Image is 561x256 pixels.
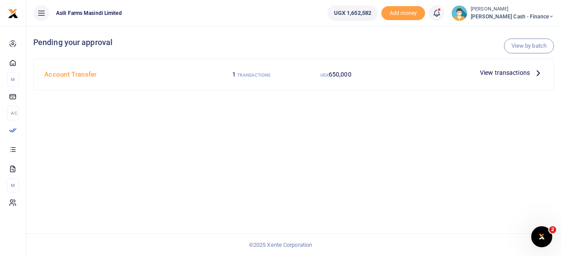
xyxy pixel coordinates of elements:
[381,6,425,21] li: Toup your wallet
[531,226,552,247] iframe: Intercom live chat
[7,106,19,120] li: Ac
[327,5,378,21] a: UGX 1,652,582
[471,6,554,13] small: [PERSON_NAME]
[53,9,125,17] span: Asili Farms Masindi Limited
[480,68,530,77] span: View transactions
[381,9,425,16] a: Add money
[7,178,19,193] li: M
[381,6,425,21] span: Add money
[324,5,381,21] li: Wallet ballance
[232,71,236,78] span: 1
[334,9,371,18] span: UGX 1,652,582
[549,226,556,233] span: 2
[320,73,329,77] small: UGX
[504,39,554,53] a: View by batch
[451,5,554,21] a: profile-user [PERSON_NAME] [PERSON_NAME] Cash - Finance
[237,73,270,77] small: TRANSACTIONS
[471,13,554,21] span: [PERSON_NAME] Cash - Finance
[8,8,18,19] img: logo-small
[329,71,352,78] span: 650,000
[8,10,18,16] a: logo-small logo-large logo-large
[33,38,554,47] h4: Pending your approval
[7,72,19,87] li: M
[44,70,206,79] h4: Account Transfer
[451,5,467,21] img: profile-user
